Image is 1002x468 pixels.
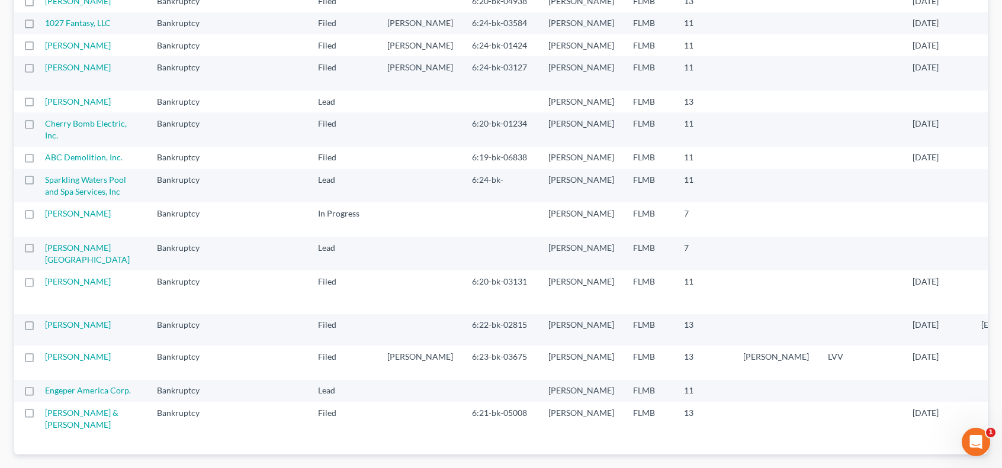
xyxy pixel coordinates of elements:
td: [PERSON_NAME] [539,402,624,445]
td: [PERSON_NAME] [539,12,624,34]
td: Bankruptcy [147,346,221,379]
td: 13 [675,346,734,379]
td: FLMB [624,346,675,379]
td: FLMB [624,112,675,146]
td: Bankruptcy [147,56,221,90]
td: [PERSON_NAME] [539,112,624,146]
td: FLMB [624,12,675,34]
td: Bankruptcy [147,380,221,402]
td: [PERSON_NAME] [539,380,624,402]
td: [PERSON_NAME] [378,34,463,56]
td: [PERSON_NAME] [539,34,624,56]
td: 11 [675,169,734,202]
td: [PERSON_NAME] [539,237,624,270]
a: Cherry Bomb Electric, Inc. [45,118,127,140]
iframe: Intercom live chat [962,428,990,456]
td: 6:23-bk-03675 [463,346,539,379]
td: FLMB [624,56,675,90]
td: 11 [675,270,734,314]
td: FLMB [624,237,675,270]
td: FLMB [624,202,675,236]
a: Sparkling Waters Pool and Spa Services, Inc [45,175,126,196]
td: 11 [675,34,734,56]
td: Bankruptcy [147,402,221,445]
a: [PERSON_NAME] [45,351,111,362]
td: Filed [309,346,378,379]
td: Filed [309,402,378,445]
td: Bankruptcy [147,237,221,270]
td: [DATE] [903,346,972,379]
td: [DATE] [903,314,972,346]
td: [PERSON_NAME] [378,346,463,379]
td: [PERSON_NAME] [539,91,624,112]
td: 6:24-bk-03127 [463,56,539,90]
td: [PERSON_NAME] [539,56,624,90]
td: FLMB [624,34,675,56]
a: [PERSON_NAME] [45,40,111,50]
td: [PERSON_NAME] [378,12,463,34]
td: Bankruptcy [147,202,221,236]
td: Bankruptcy [147,270,221,314]
td: [PERSON_NAME] [734,346,818,379]
td: 6:22-bk-02815 [463,314,539,346]
td: [DATE] [903,56,972,90]
td: [DATE] [903,12,972,34]
td: FLMB [624,270,675,314]
td: Bankruptcy [147,147,221,169]
td: FLMB [624,91,675,112]
td: Lead [309,380,378,402]
a: [PERSON_NAME] & [PERSON_NAME] [45,408,118,430]
td: Filed [309,56,378,90]
td: [DATE] [903,402,972,445]
td: Bankruptcy [147,314,221,346]
td: 7 [675,237,734,270]
td: 11 [675,56,734,90]
td: 6:24-bk-01424 [463,34,539,56]
td: 11 [675,12,734,34]
a: 1027 Fantasy, LLC [45,18,111,28]
td: Filed [309,314,378,346]
td: 6:20-bk-03131 [463,270,539,314]
td: 6:20-bk-01234 [463,112,539,146]
td: 13 [675,402,734,445]
td: Filed [309,147,378,169]
td: [DATE] [903,270,972,314]
td: 6:24-bk-03584 [463,12,539,34]
td: [DATE] [903,34,972,56]
td: Lead [309,169,378,202]
td: FLMB [624,380,675,402]
a: [PERSON_NAME] [45,208,111,218]
td: Bankruptcy [147,34,221,56]
td: Lead [309,91,378,112]
a: ABC Demolition, Inc. [45,152,123,162]
td: Filed [309,12,378,34]
td: [PERSON_NAME] [539,346,624,379]
td: [DATE] [903,147,972,169]
td: 13 [675,314,734,346]
td: 7 [675,202,734,236]
td: [PERSON_NAME] [378,56,463,90]
td: Filed [309,270,378,314]
td: [PERSON_NAME] [539,169,624,202]
td: Filed [309,34,378,56]
td: 11 [675,380,734,402]
td: Lead [309,237,378,270]
td: [PERSON_NAME] [539,270,624,314]
td: Filed [309,112,378,146]
td: LVV [818,346,903,379]
td: FLMB [624,169,675,202]
td: Bankruptcy [147,12,221,34]
span: 1 [986,428,995,437]
td: 13 [675,91,734,112]
td: 11 [675,147,734,169]
a: [PERSON_NAME][GEOGRAPHIC_DATA] [45,243,130,264]
a: [PERSON_NAME] [45,62,111,72]
td: [PERSON_NAME] [539,147,624,169]
a: [PERSON_NAME] [45,276,111,286]
a: Engeper America Corp. [45,385,131,395]
td: FLMB [624,314,675,346]
td: [PERSON_NAME] [539,314,624,346]
td: FLMB [624,147,675,169]
td: Bankruptcy [147,91,221,112]
a: [PERSON_NAME] [45,96,111,106]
